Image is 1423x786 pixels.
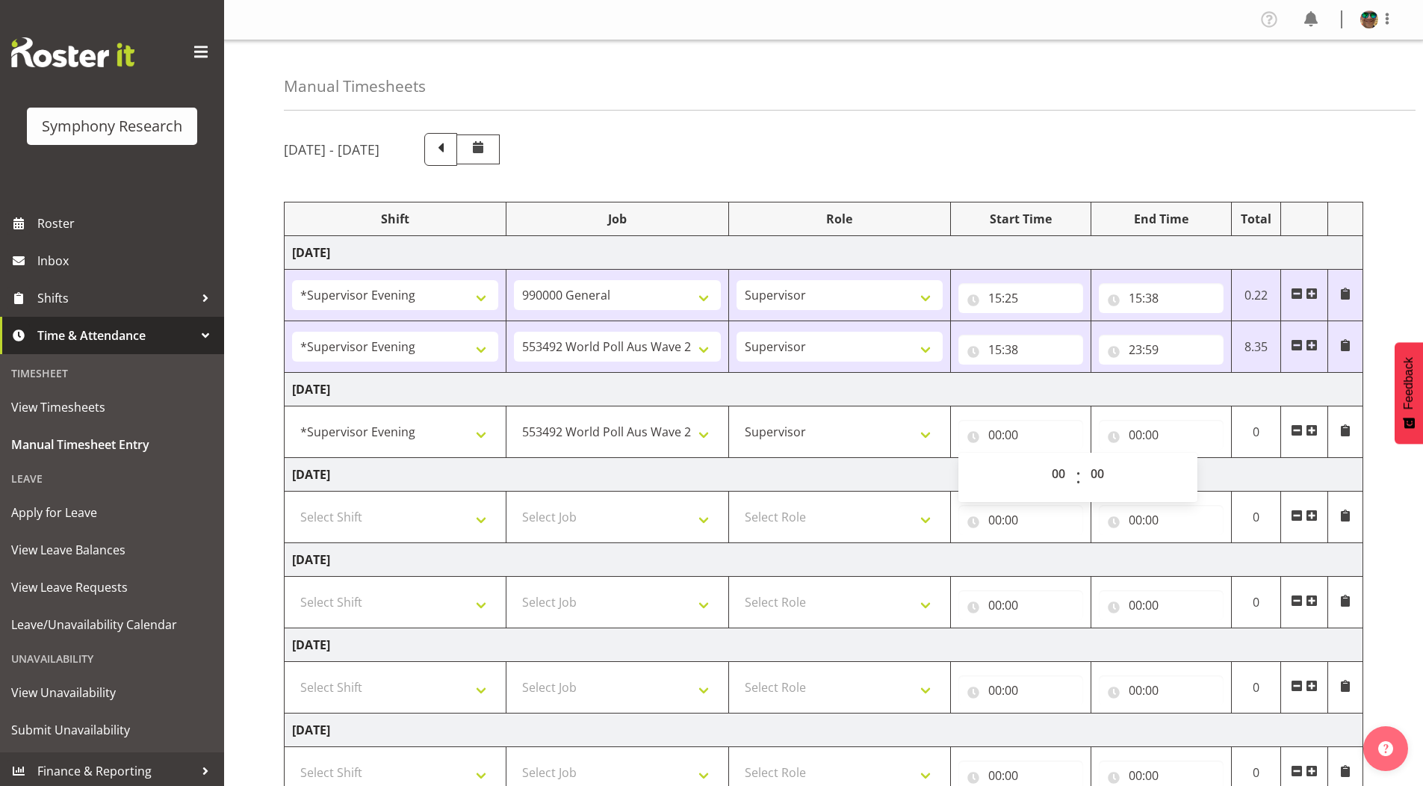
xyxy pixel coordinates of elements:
[4,711,220,749] a: Submit Unavailability
[4,606,220,643] a: Leave/Unavailability Calendar
[1099,335,1224,365] input: Click to select...
[1231,577,1281,628] td: 0
[11,396,213,418] span: View Timesheets
[285,628,1363,662] td: [DATE]
[285,236,1363,270] td: [DATE]
[1360,10,1378,28] img: said-a-husainf550afc858a57597b0cc8f557ce64376.png
[1099,210,1224,228] div: End Time
[958,210,1083,228] div: Start Time
[1231,406,1281,458] td: 0
[11,37,134,67] img: Rosterit website logo
[285,373,1363,406] td: [DATE]
[1395,342,1423,444] button: Feedback - Show survey
[958,675,1083,705] input: Click to select...
[4,643,220,674] div: Unavailability
[1099,505,1224,535] input: Click to select...
[4,358,220,389] div: Timesheet
[1099,283,1224,313] input: Click to select...
[37,287,194,309] span: Shifts
[958,420,1083,450] input: Click to select...
[4,569,220,606] a: View Leave Requests
[11,501,213,524] span: Apply for Leave
[1378,741,1393,756] img: help-xxl-2.png
[4,674,220,711] a: View Unavailability
[4,463,220,494] div: Leave
[4,494,220,531] a: Apply for Leave
[1099,675,1224,705] input: Click to select...
[1231,270,1281,321] td: 0.22
[958,590,1083,620] input: Click to select...
[11,681,213,704] span: View Unavailability
[958,283,1083,313] input: Click to select...
[285,458,1363,492] td: [DATE]
[1231,321,1281,373] td: 8.35
[42,115,182,137] div: Symphony Research
[1099,590,1224,620] input: Click to select...
[1076,459,1081,496] span: :
[11,433,213,456] span: Manual Timesheet Entry
[11,539,213,561] span: View Leave Balances
[514,210,720,228] div: Job
[737,210,943,228] div: Role
[11,719,213,741] span: Submit Unavailability
[37,760,194,782] span: Finance & Reporting
[11,576,213,598] span: View Leave Requests
[958,505,1083,535] input: Click to select...
[285,714,1363,747] td: [DATE]
[1099,420,1224,450] input: Click to select...
[1239,210,1274,228] div: Total
[4,389,220,426] a: View Timesheets
[284,141,379,158] h5: [DATE] - [DATE]
[37,212,217,235] span: Roster
[4,426,220,463] a: Manual Timesheet Entry
[958,335,1083,365] input: Click to select...
[37,324,194,347] span: Time & Attendance
[1231,662,1281,714] td: 0
[292,210,498,228] div: Shift
[4,531,220,569] a: View Leave Balances
[37,250,217,272] span: Inbox
[284,78,426,95] h4: Manual Timesheets
[1402,357,1416,409] span: Feedback
[11,613,213,636] span: Leave/Unavailability Calendar
[285,543,1363,577] td: [DATE]
[1231,492,1281,543] td: 0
